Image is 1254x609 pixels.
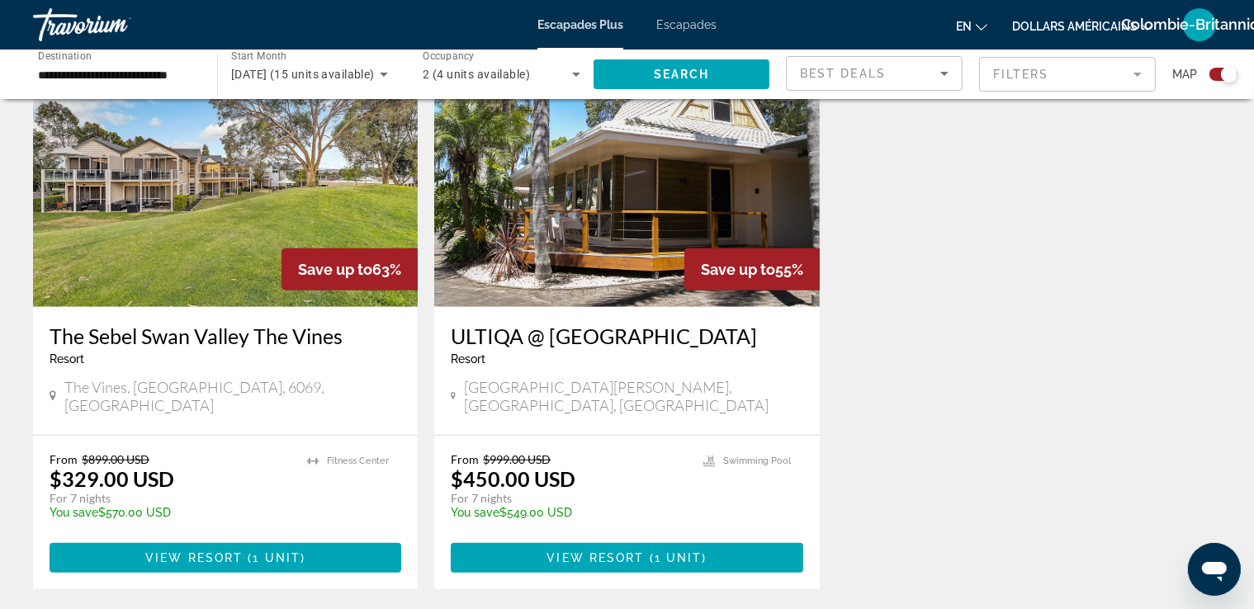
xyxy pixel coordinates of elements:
[723,456,791,466] span: Swimming Pool
[1012,20,1138,33] font: dollars américains
[50,491,291,506] p: For 7 nights
[684,248,820,290] div: 55%
[451,466,575,491] p: $450.00 USD
[38,50,92,62] span: Destination
[956,20,972,33] font: en
[656,18,717,31] a: Escapades
[231,68,375,81] span: [DATE] (15 units available)
[451,491,686,506] p: For 7 nights
[327,456,389,466] span: Fitness Center
[64,378,401,414] span: The Vines, [GEOGRAPHIC_DATA], 6069, [GEOGRAPHIC_DATA]
[451,352,485,366] span: Resort
[82,452,149,466] span: $899.00 USD
[800,67,886,80] span: Best Deals
[594,59,769,89] button: Search
[451,506,686,519] p: $549.00 USD
[423,51,475,63] span: Occupancy
[298,261,372,278] span: Save up to
[423,68,530,81] span: 2 (4 units available)
[50,466,174,491] p: $329.00 USD
[50,543,401,573] button: View Resort(1 unit)
[655,551,703,564] span: 1 unit
[451,323,802,348] a: ULTIQA @ [GEOGRAPHIC_DATA]
[145,551,243,564] span: View Resort
[1172,63,1197,86] span: Map
[1188,543,1241,596] iframe: Bouton de lancement de la fenêtre de messagerie
[231,51,286,63] span: Start Month
[50,352,84,366] span: Resort
[1012,14,1153,38] button: Changer de devise
[50,452,78,466] span: From
[282,248,418,290] div: 63%
[483,452,551,466] span: $999.00 USD
[654,68,710,81] span: Search
[33,3,198,46] a: Travorium
[434,43,819,307] img: 7676E01X.jpg
[547,551,644,564] span: View Resort
[50,506,98,519] span: You save
[701,261,775,278] span: Save up to
[451,452,479,466] span: From
[253,551,300,564] span: 1 unit
[645,551,707,564] span: ( )
[451,506,499,519] span: You save
[800,64,949,83] mat-select: Sort by
[243,551,305,564] span: ( )
[451,543,802,573] button: View Resort(1 unit)
[537,18,623,31] a: Escapades Plus
[979,56,1156,92] button: Filter
[1178,7,1221,42] button: Menu utilisateur
[956,14,987,38] button: Changer de langue
[50,506,291,519] p: $570.00 USD
[33,43,418,307] img: ii_vne1.jpg
[464,378,802,414] span: [GEOGRAPHIC_DATA][PERSON_NAME], [GEOGRAPHIC_DATA], [GEOGRAPHIC_DATA]
[50,323,401,348] a: The Sebel Swan Valley The Vines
